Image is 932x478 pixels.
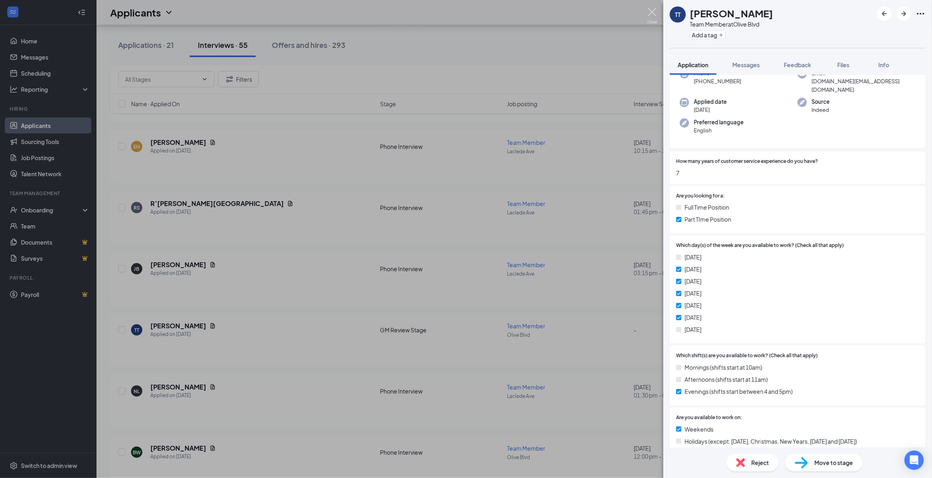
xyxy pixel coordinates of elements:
span: Part TIme Position [685,215,731,224]
span: [DATE] [685,313,702,322]
span: Holidays (except: [DATE], Christmas, New Years, [DATE] and [DATE]) [685,437,857,446]
span: Feedback [784,61,811,68]
span: [DATE] [685,289,702,298]
svg: Plus [719,33,724,37]
span: How many years of customer service experience do you have? [676,158,818,165]
span: 7 [676,169,919,177]
span: [DATE] [685,253,702,262]
span: Preferred language [694,118,744,126]
span: Reject [751,458,769,467]
span: [DATE] [694,106,727,114]
span: Messages [733,61,760,68]
span: [DATE] [685,277,702,286]
span: Move to stage [815,458,853,467]
span: Applied date [694,98,727,106]
span: Which day(s) of the week are you available to work? (Check all that apply) [676,242,844,249]
svg: Ellipses [916,9,926,19]
span: [DATE] [685,325,702,334]
span: Source [812,98,830,106]
div: Team Member at Olive Blvd [690,20,773,28]
button: ArrowRight [897,6,911,21]
span: Full Time Position [685,203,729,212]
span: [DATE] [685,301,702,310]
span: Which shift(s) are you available to work? (Check all that apply) [676,352,818,360]
span: Mornings (shifts start at 10am) [685,363,762,372]
span: Weekends [685,425,714,434]
svg: ArrowRight [899,9,909,19]
span: Application [678,61,708,68]
span: [DOMAIN_NAME][EMAIL_ADDRESS][DOMAIN_NAME] [812,77,916,94]
span: Indeed [812,106,830,114]
button: PlusAdd a tag [690,31,726,39]
span: Afternoons (shifts start at 11am) [685,375,768,384]
span: Files [838,61,850,68]
span: Evenings (shifts start between 4 and 5pm) [685,387,793,396]
span: Are you looking for a: [676,192,725,200]
div: TT [675,10,681,19]
button: ArrowLeftNew [877,6,892,21]
svg: ArrowLeftNew [880,9,889,19]
span: [PHONE_NUMBER] [694,77,741,85]
span: [DATE] [685,265,702,274]
div: Open Intercom Messenger [905,451,924,470]
span: Info [879,61,889,68]
span: Are you available to work on: [676,414,742,422]
span: English [694,126,744,134]
h1: [PERSON_NAME] [690,6,773,20]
